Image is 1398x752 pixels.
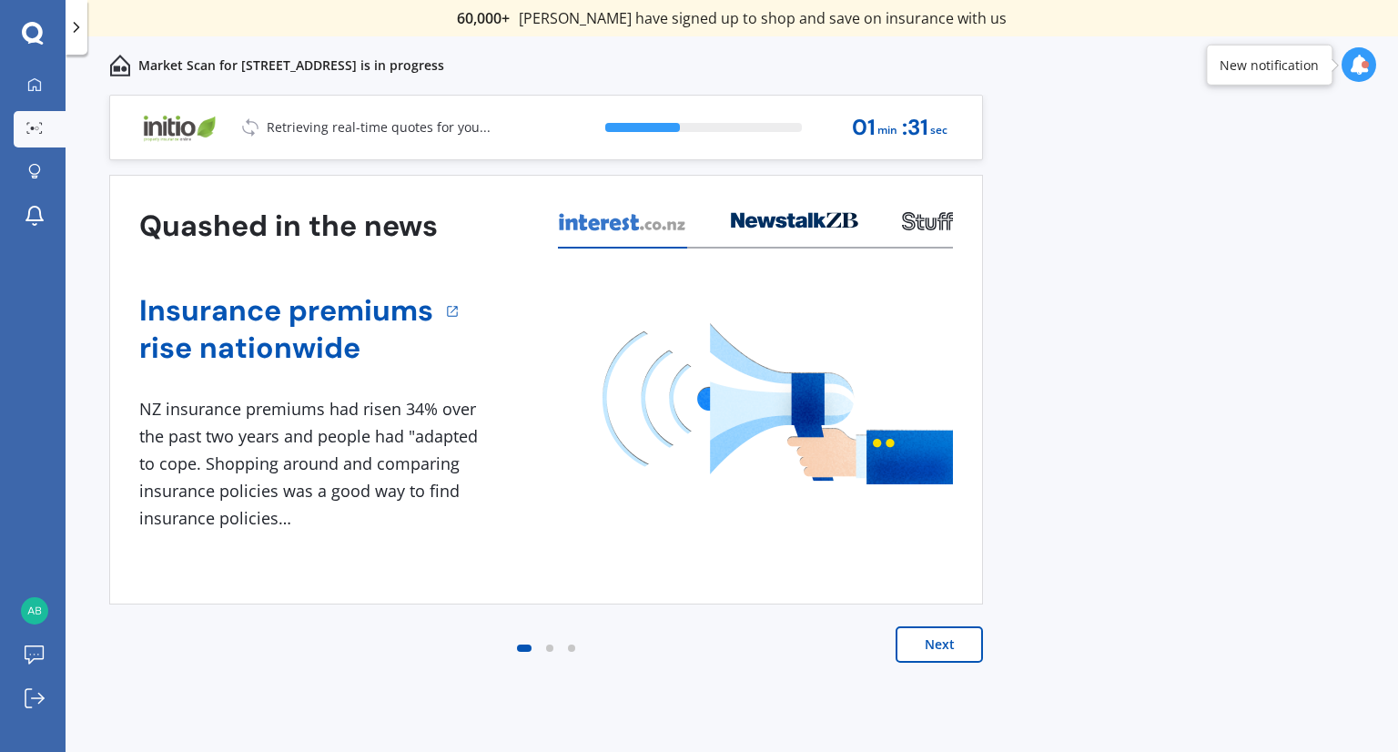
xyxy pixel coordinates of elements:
[139,292,433,330] a: Insurance premiums
[138,56,444,75] p: Market Scan for [STREET_ADDRESS] is in progress
[877,118,897,143] span: min
[896,626,983,663] button: Next
[139,330,433,367] a: rise nationwide
[902,116,928,140] span: : 31
[21,597,48,625] img: 1d3f8ff327e4957439e39a4b95d5d73e
[267,118,491,137] p: Retrieving real-time quotes for you...
[930,118,947,143] span: sec
[603,323,953,484] img: media image
[109,55,131,76] img: home-and-contents.b802091223b8502ef2dd.svg
[1220,56,1319,74] div: New notification
[139,208,438,245] h3: Quashed in the news
[852,116,876,140] span: 01
[139,396,485,532] div: NZ insurance premiums had risen 34% over the past two years and people had "adapted to cope. Shop...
